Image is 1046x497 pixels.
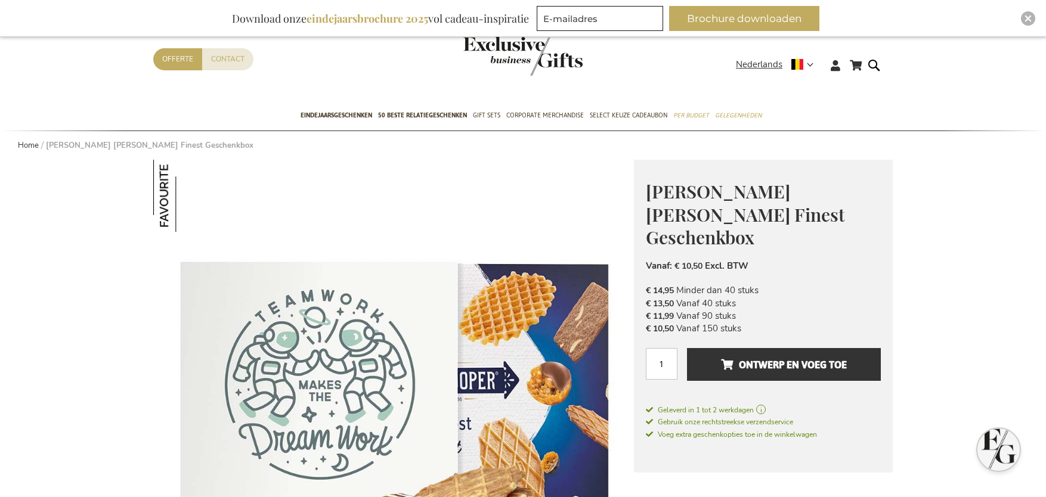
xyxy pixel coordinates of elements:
[736,58,821,72] div: Nederlands
[473,109,500,122] span: Gift Sets
[506,109,584,122] span: Corporate Merchandise
[646,284,881,297] li: Minder dan 40 stuks
[646,310,881,322] li: Vanaf 90 stuks
[736,58,782,72] span: Nederlands
[669,6,819,31] button: Brochure downloaden
[307,11,428,26] b: eindejaarsbrochure 2025
[674,260,703,272] span: € 10,50
[673,109,709,122] span: Per Budget
[202,48,253,70] a: Contact
[646,428,881,440] a: Voeg extra geschenkopties toe in de winkelwagen
[463,36,583,76] img: Exclusive Business gifts logo
[646,430,817,439] span: Voeg extra geschenkopties toe in de winkelwagen
[646,415,881,428] a: Gebruik onze rechtstreekse verzendservice
[646,298,674,309] span: € 13,50
[646,310,674,322] span: € 11,99
[646,285,674,296] span: € 14,95
[153,48,202,70] a: Offerte
[687,348,881,381] button: Ontwerp en voeg toe
[646,322,881,335] li: Vanaf 150 stuks
[646,405,881,415] a: Geleverd in 1 tot 2 werkdagen
[646,417,793,427] span: Gebruik onze rechtstreekse verzendservice
[646,297,881,310] li: Vanaf 40 stuks
[721,355,847,374] span: Ontwerp en voeg toe
[646,260,672,272] span: Vanaf:
[590,109,667,122] span: Select Keuze Cadeaubon
[646,348,677,380] input: Aantal
[18,140,39,151] a: Home
[1025,15,1032,22] img: Close
[1021,11,1035,26] div: Close
[646,179,845,249] span: [PERSON_NAME] [PERSON_NAME] Finest Geschenkbox
[537,6,667,35] form: marketing offers and promotions
[153,160,225,232] img: Jules Destrooper Jules' Finest Geschenkbox
[46,140,253,151] strong: [PERSON_NAME] [PERSON_NAME] Finest Geschenkbox
[715,109,762,122] span: Gelegenheden
[227,6,534,31] div: Download onze vol cadeau-inspiratie
[537,6,663,31] input: E-mailadres
[378,109,467,122] span: 50 beste relatiegeschenken
[705,260,748,272] span: Excl. BTW
[646,323,674,334] span: € 10,50
[463,36,523,76] a: store logo
[301,109,372,122] span: Eindejaarsgeschenken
